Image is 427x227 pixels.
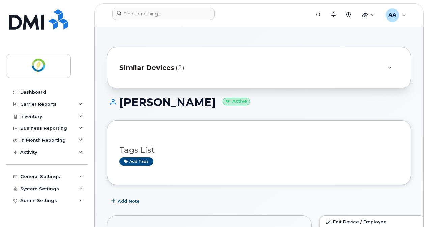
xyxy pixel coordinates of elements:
button: Add Note [107,195,145,207]
a: Add tags [119,157,153,166]
span: Similar Devices [119,63,174,73]
span: Add Note [118,198,140,204]
h3: Tags List [119,146,399,154]
h1: [PERSON_NAME] [107,96,411,108]
span: (2) [176,63,184,73]
small: Active [223,98,250,105]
